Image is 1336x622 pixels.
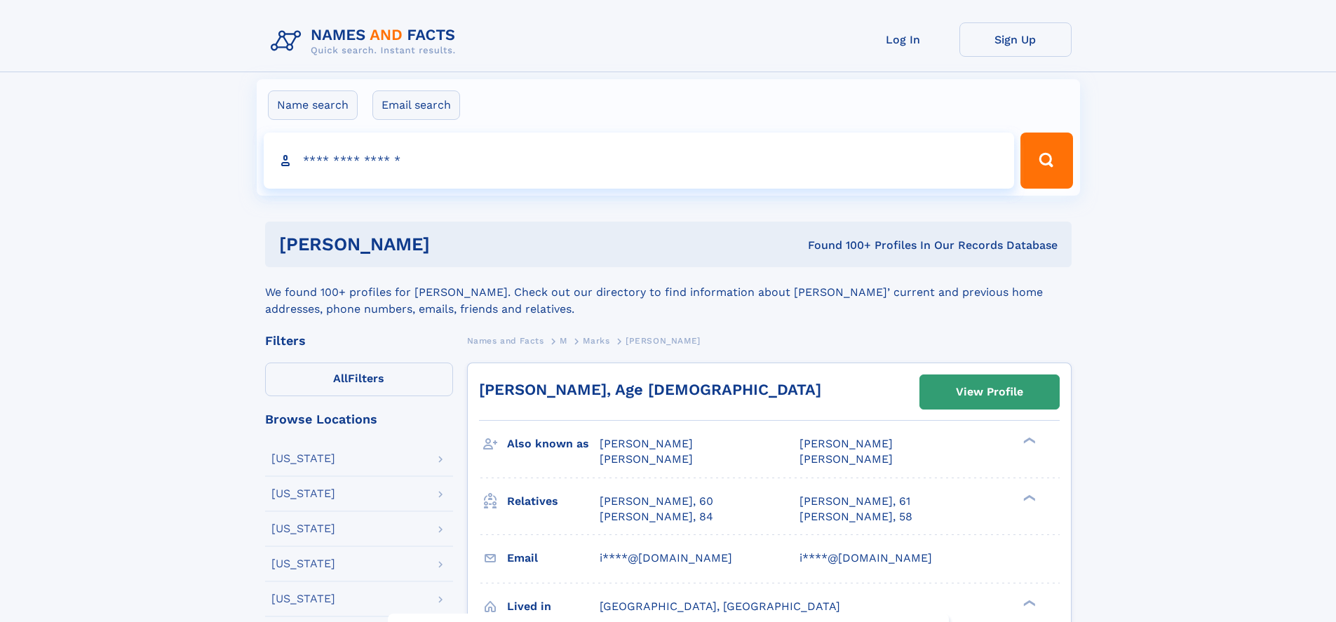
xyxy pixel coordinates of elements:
[600,600,840,613] span: [GEOGRAPHIC_DATA], [GEOGRAPHIC_DATA]
[626,336,701,346] span: [PERSON_NAME]
[560,332,567,349] a: M
[265,363,453,396] label: Filters
[507,595,600,618] h3: Lived in
[920,375,1059,409] a: View Profile
[799,452,893,466] span: [PERSON_NAME]
[507,432,600,456] h3: Also known as
[271,453,335,464] div: [US_STATE]
[600,509,713,525] a: [PERSON_NAME], 84
[268,90,358,120] label: Name search
[279,236,619,253] h1: [PERSON_NAME]
[959,22,1072,57] a: Sign Up
[799,494,910,509] a: [PERSON_NAME], 61
[1020,493,1037,502] div: ❯
[799,509,912,525] a: [PERSON_NAME], 58
[956,376,1023,408] div: View Profile
[271,488,335,499] div: [US_STATE]
[560,336,567,346] span: M
[600,452,693,466] span: [PERSON_NAME]
[600,494,713,509] a: [PERSON_NAME], 60
[265,334,453,347] div: Filters
[265,267,1072,318] div: We found 100+ profiles for [PERSON_NAME]. Check out our directory to find information about [PERS...
[271,558,335,569] div: [US_STATE]
[583,332,609,349] a: Marks
[847,22,959,57] a: Log In
[600,437,693,450] span: [PERSON_NAME]
[265,413,453,426] div: Browse Locations
[619,238,1058,253] div: Found 100+ Profiles In Our Records Database
[467,332,544,349] a: Names and Facts
[1020,133,1072,189] button: Search Button
[271,523,335,534] div: [US_STATE]
[1020,436,1037,445] div: ❯
[372,90,460,120] label: Email search
[265,22,467,60] img: Logo Names and Facts
[799,437,893,450] span: [PERSON_NAME]
[264,133,1015,189] input: search input
[479,381,821,398] a: [PERSON_NAME], Age [DEMOGRAPHIC_DATA]
[271,593,335,604] div: [US_STATE]
[333,372,348,385] span: All
[507,489,600,513] h3: Relatives
[1020,598,1037,607] div: ❯
[507,546,600,570] h3: Email
[583,336,609,346] span: Marks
